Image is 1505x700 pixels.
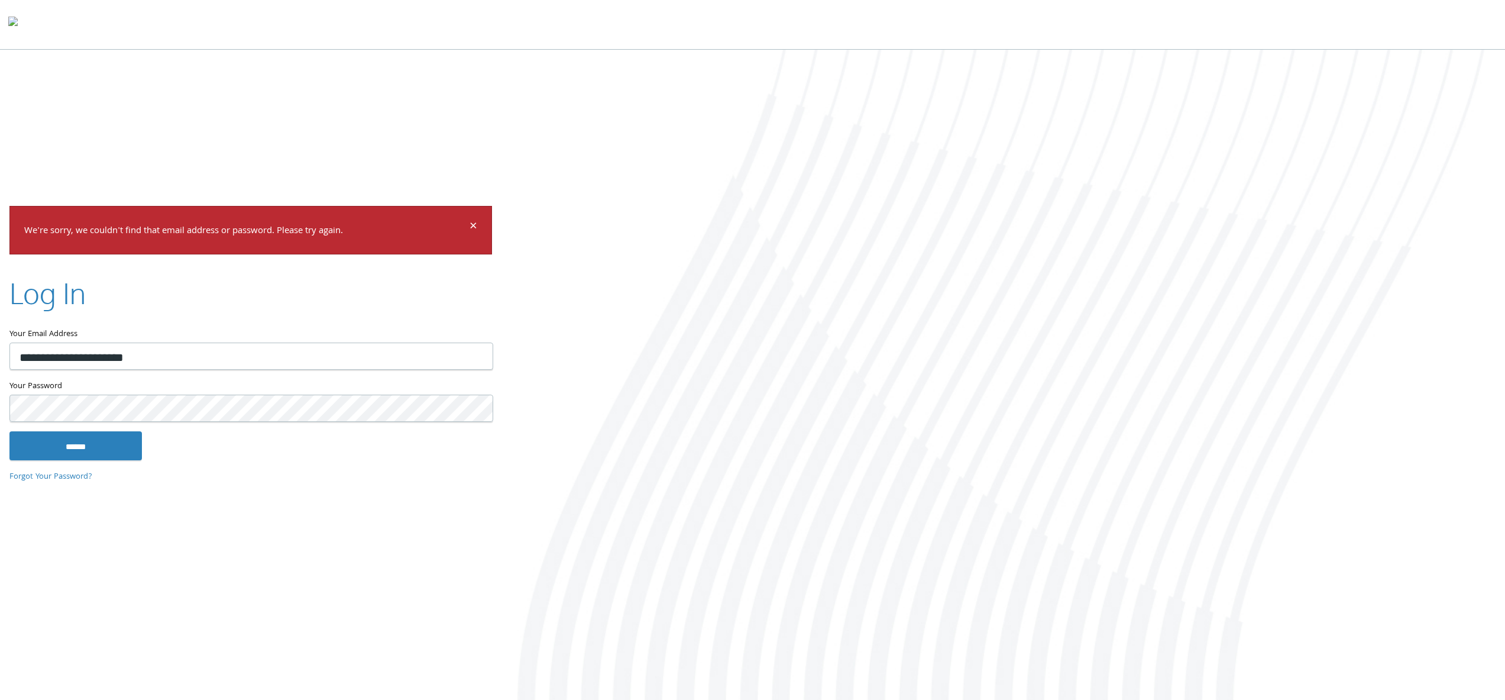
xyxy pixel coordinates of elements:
[9,470,92,483] a: Forgot Your Password?
[470,216,477,239] span: ×
[9,273,86,313] h2: Log In
[9,379,492,394] label: Your Password
[470,221,477,235] button: Dismiss alert
[24,223,468,240] p: We're sorry, we couldn't find that email address or password. Please try again.
[8,12,18,36] img: todyl-logo-dark.svg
